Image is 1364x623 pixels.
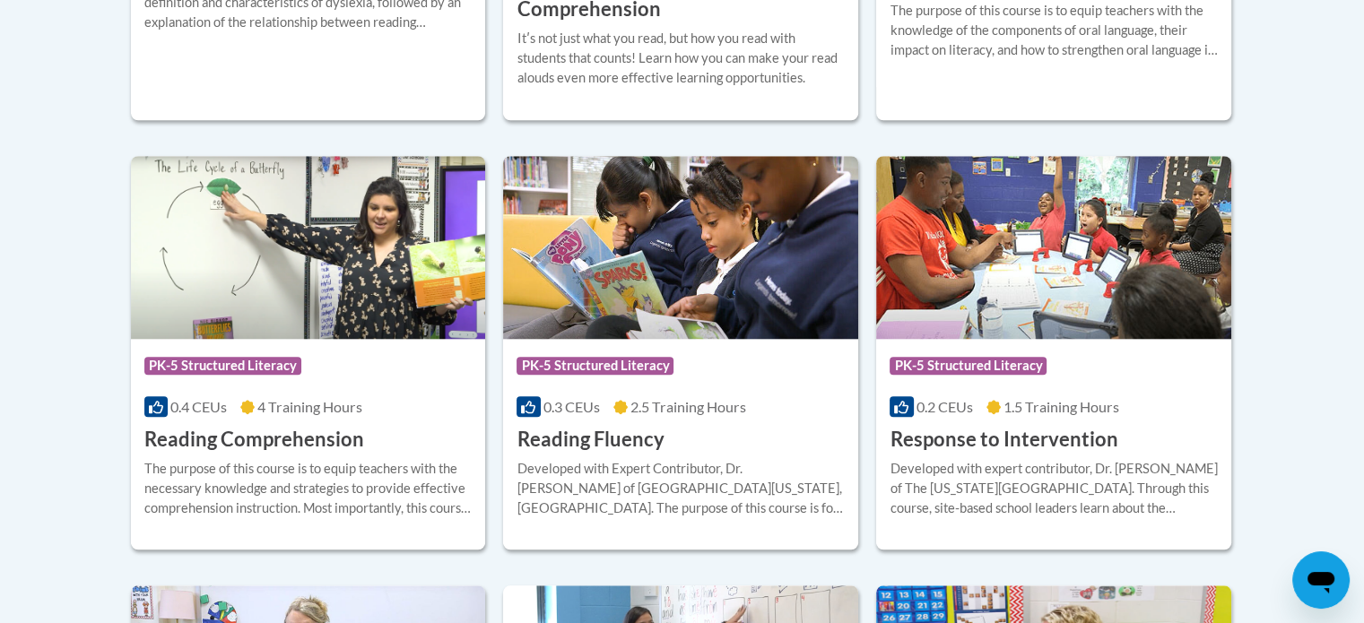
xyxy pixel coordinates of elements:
iframe: Button to launch messaging window [1292,551,1350,609]
a: Course LogoPK-5 Structured Literacy0.3 CEUs2.5 Training Hours Reading FluencyDeveloped with Exper... [503,156,858,550]
span: 1.5 Training Hours [1003,398,1119,415]
h3: Response to Intervention [890,426,1117,454]
span: 2.5 Training Hours [630,398,746,415]
div: The purpose of this course is to equip teachers with the necessary knowledge and strategies to pr... [144,459,473,518]
img: Course Logo [876,156,1231,339]
a: Course LogoPK-5 Structured Literacy0.4 CEUs4 Training Hours Reading ComprehensionThe purpose of t... [131,156,486,550]
span: 0.3 CEUs [543,398,600,415]
img: Course Logo [131,156,486,339]
span: 4 Training Hours [257,398,362,415]
h3: Reading Comprehension [144,426,364,454]
div: Itʹs not just what you read, but how you read with students that counts! Learn how you can make y... [517,29,845,88]
h3: Reading Fluency [517,426,664,454]
div: The purpose of this course is to equip teachers with the knowledge of the components of oral lang... [890,1,1218,60]
img: Course Logo [503,156,858,339]
div: Developed with expert contributor, Dr. [PERSON_NAME] of The [US_STATE][GEOGRAPHIC_DATA]. Through ... [890,459,1218,518]
span: 0.4 CEUs [170,398,227,415]
span: PK-5 Structured Literacy [890,357,1047,375]
div: Developed with Expert Contributor, Dr. [PERSON_NAME] of [GEOGRAPHIC_DATA][US_STATE], [GEOGRAPHIC_... [517,459,845,518]
span: 0.2 CEUs [917,398,973,415]
span: PK-5 Structured Literacy [144,357,301,375]
a: Course LogoPK-5 Structured Literacy0.2 CEUs1.5 Training Hours Response to InterventionDeveloped w... [876,156,1231,550]
span: PK-5 Structured Literacy [517,357,673,375]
